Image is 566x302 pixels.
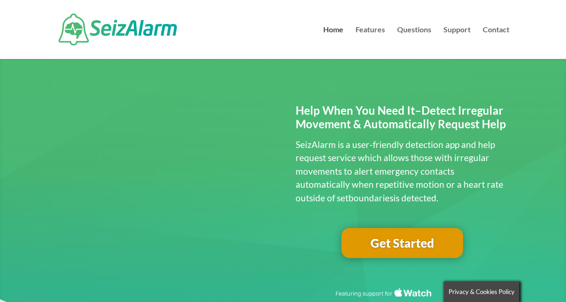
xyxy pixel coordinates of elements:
[356,26,385,59] a: Features
[449,288,515,295] span: Privacy & Cookies Policy
[296,104,509,136] h2: Help When You Need It–Detect Irregular Movement & Automatically Request Help
[397,26,431,59] a: Questions
[483,26,509,59] a: Contact
[341,228,463,258] a: Get Started
[296,138,509,205] p: SeizAlarm is a user-friendly detection app and help request service which allows those with irreg...
[323,26,343,59] a: Home
[348,192,393,203] span: boundaries
[443,26,471,59] a: Support
[58,14,177,45] img: SeizAlarm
